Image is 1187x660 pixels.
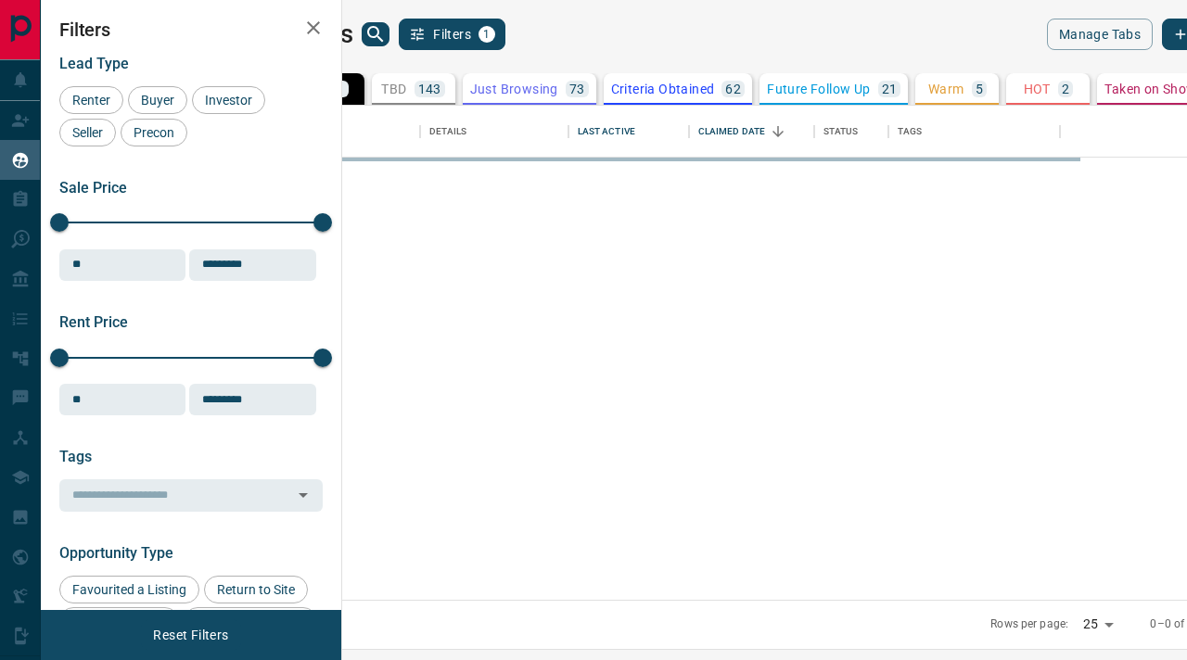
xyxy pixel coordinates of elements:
[725,82,741,95] p: 62
[59,119,116,146] div: Seller
[381,82,406,95] p: TBD
[480,28,493,41] span: 1
[823,106,859,158] div: Status
[399,19,505,50] button: Filters1
[211,582,301,597] span: Return to Site
[898,106,923,158] div: Tags
[882,82,898,95] p: 21
[290,106,420,158] div: Name
[121,119,187,146] div: Precon
[611,82,715,95] p: Criteria Obtained
[59,19,323,41] h2: Filters
[59,86,123,114] div: Renter
[990,616,1068,632] p: Rows per page:
[290,482,316,508] button: Open
[59,448,92,465] span: Tags
[59,313,128,331] span: Rent Price
[418,82,441,95] p: 143
[198,93,259,108] span: Investor
[698,106,766,158] div: Claimed Date
[928,82,964,95] p: Warm
[578,106,635,158] div: Last Active
[429,106,467,158] div: Details
[59,544,173,562] span: Opportunity Type
[66,125,109,140] span: Seller
[141,619,240,651] button: Reset Filters
[888,106,1060,158] div: Tags
[192,86,265,114] div: Investor
[59,576,199,603] div: Favourited a Listing
[1062,82,1069,95] p: 2
[134,93,181,108] span: Buyer
[767,82,870,95] p: Future Follow Up
[765,119,791,145] button: Sort
[470,82,558,95] p: Just Browsing
[1076,611,1120,638] div: 25
[362,22,389,46] button: search button
[814,106,888,158] div: Status
[127,125,181,140] span: Precon
[66,582,193,597] span: Favourited a Listing
[59,55,129,72] span: Lead Type
[689,106,814,158] div: Claimed Date
[1024,82,1051,95] p: HOT
[59,179,127,197] span: Sale Price
[420,106,568,158] div: Details
[976,82,983,95] p: 5
[66,93,117,108] span: Renter
[128,86,187,114] div: Buyer
[1047,19,1153,50] button: Manage Tabs
[568,106,689,158] div: Last Active
[569,82,585,95] p: 73
[204,576,308,603] div: Return to Site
